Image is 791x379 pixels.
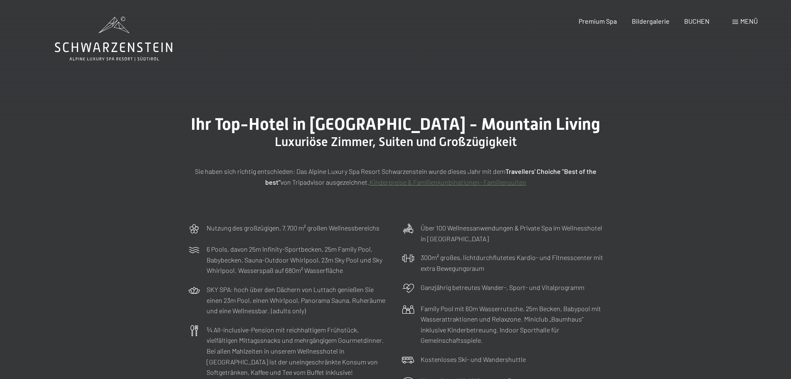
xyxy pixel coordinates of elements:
span: Ihr Top-Hotel in [GEOGRAPHIC_DATA] - Mountain Living [191,114,600,134]
p: Sie haben sich richtig entschieden: Das Alpine Luxury Spa Resort Schwarzenstein wurde dieses Jahr... [188,166,604,187]
p: 6 Pools, davon 25m Infinity-Sportbecken, 25m Family Pool, Babybecken, Sauna-Outdoor Whirlpool, 23... [207,244,389,276]
strong: Travellers' Choiche "Best of the best" [265,167,596,186]
p: Ganzjährig betreutes Wander-, Sport- und Vitalprogramm [421,282,584,293]
a: BUCHEN [684,17,710,25]
a: Kinderpreise & Familienkonbinationen- Familiensuiten [370,178,526,186]
p: Kostenloses Ski- und Wandershuttle [421,354,526,365]
span: Menü [740,17,758,25]
p: SKY SPA: hoch über den Dächern von Luttach genießen Sie einen 23m Pool, einen Whirlpool, Panorama... [207,284,389,316]
p: 300m² großes, lichtdurchflutetes Kardio- und Fitnesscenter mit extra Bewegungsraum [421,252,604,273]
a: Bildergalerie [632,17,670,25]
span: Luxuriöse Zimmer, Suiten und Großzügigkeit [275,134,517,149]
p: ¾ All-inclusive-Pension mit reichhaltigem Frühstück, vielfältigen Mittagssnacks und mehrgängigem ... [207,325,389,378]
p: Family Pool mit 60m Wasserrutsche, 25m Becken, Babypool mit Wasserattraktionen und Relaxzone. Min... [421,303,604,346]
p: Nutzung des großzügigen, 7.700 m² großen Wellnessbereichs [207,223,379,233]
p: Über 100 Wellnessanwendungen & Private Spa im Wellnesshotel in [GEOGRAPHIC_DATA] [421,223,604,244]
a: Premium Spa [579,17,617,25]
